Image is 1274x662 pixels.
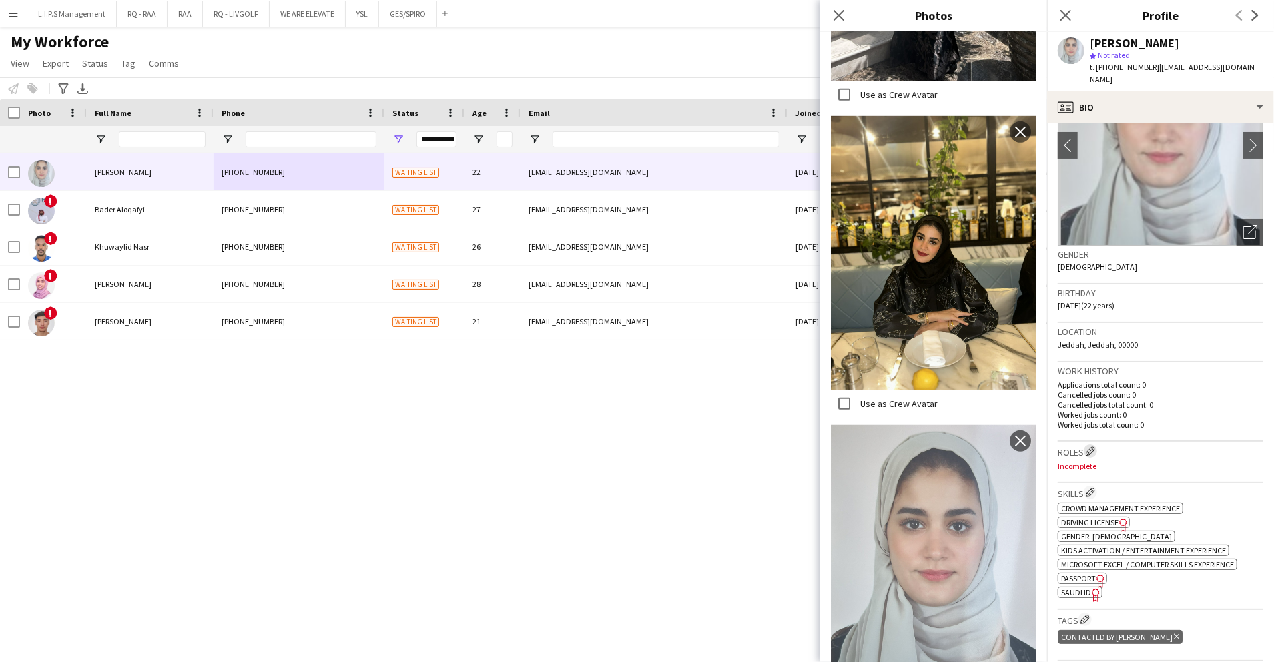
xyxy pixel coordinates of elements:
img: Bader Aloqafyi [28,198,55,224]
span: Waiting list [392,280,439,290]
h3: Photos [820,7,1047,24]
img: Fatema Saeed [28,272,55,299]
span: | [EMAIL_ADDRESS][DOMAIN_NAME] [1090,62,1259,84]
span: Waiting list [392,205,439,215]
button: Open Filter Menu [529,133,541,145]
div: 26 [464,228,521,265]
span: t. [PHONE_NUMBER] [1090,62,1159,72]
a: Comms [143,55,184,72]
span: Bader Aloqafyi [95,204,145,214]
span: Status [82,57,108,69]
span: SAUDI ID [1061,587,1091,597]
h3: Gender [1058,248,1263,260]
input: Email Filter Input [553,131,779,147]
img: Crew photo 1112567 [831,116,1036,390]
p: Cancelled jobs total count: 0 [1058,400,1263,410]
div: [DATE] [787,153,868,190]
span: Status [392,108,418,118]
p: Applications total count: 0 [1058,380,1263,390]
div: [PHONE_NUMBER] [214,303,384,340]
button: GES/SPIRO [379,1,437,27]
span: Khuwaylid Nasr [95,242,149,252]
div: [EMAIL_ADDRESS][DOMAIN_NAME] [521,303,787,340]
span: Joined [795,108,822,118]
span: Gender: [DEMOGRAPHIC_DATA] [1061,531,1172,541]
h3: Roles [1058,444,1263,458]
span: Crowd management experience [1061,503,1180,513]
span: Age [472,108,487,118]
input: Joined Filter Input [820,131,860,147]
span: Tag [121,57,135,69]
div: [PHONE_NUMBER] [214,266,384,302]
input: Age Filter Input [497,131,513,147]
div: [PHONE_NUMBER] [214,153,384,190]
button: Open Filter Menu [95,133,107,145]
span: ! [44,232,57,245]
img: Crew avatar or photo [1058,45,1263,246]
span: [PERSON_NAME] [95,167,151,177]
h3: Profile [1047,7,1274,24]
a: Tag [116,55,141,72]
span: Microsoft Excel / Computer skills experience [1061,559,1234,569]
div: [PERSON_NAME] [1090,37,1179,49]
p: Worked jobs total count: 0 [1058,420,1263,430]
span: Jeddah, Jeddah, 00000 [1058,340,1138,350]
img: Khuwaylid Nasr [28,235,55,262]
div: [EMAIL_ADDRESS][DOMAIN_NAME] [521,228,787,265]
span: Full Name [95,108,131,118]
a: Export [37,55,74,72]
span: My Workforce [11,32,109,52]
span: ! [44,269,57,282]
div: 28 [464,266,521,302]
button: RAA [168,1,203,27]
button: Open Filter Menu [392,133,404,145]
h3: Location [1058,326,1263,338]
button: Open Filter Menu [222,133,234,145]
span: Phone [222,108,245,118]
div: 21 [464,303,521,340]
div: 27 [464,191,521,228]
app-action-btn: Export XLSX [75,81,91,97]
div: 22 [464,153,521,190]
div: Open photos pop-in [1237,219,1263,246]
div: [EMAIL_ADDRESS][DOMAIN_NAME] [521,191,787,228]
span: Kids activation / Entertainment experience [1061,545,1226,555]
button: Open Filter Menu [795,133,808,145]
button: WE ARE ELEVATE [270,1,346,27]
h3: Skills [1058,486,1263,500]
div: CONTACTED BY [PERSON_NAME] [1058,630,1183,644]
span: Waiting list [392,317,439,327]
button: Open Filter Menu [472,133,485,145]
span: Export [43,57,69,69]
div: [EMAIL_ADDRESS][DOMAIN_NAME] [521,153,787,190]
span: [PERSON_NAME] [95,316,151,326]
span: [DEMOGRAPHIC_DATA] [1058,262,1137,272]
p: Worked jobs count: 0 [1058,410,1263,420]
img: Sarah Aletani [28,160,55,187]
p: Incomplete [1058,461,1263,471]
input: Full Name Filter Input [119,131,206,147]
h3: Birthday [1058,287,1263,299]
div: [EMAIL_ADDRESS][DOMAIN_NAME] [521,266,787,302]
button: RQ - LIVGOLF [203,1,270,27]
app-action-btn: Advanced filters [55,81,71,97]
span: ! [44,194,57,208]
button: L.I.P.S Management [27,1,117,27]
span: Passport [1061,573,1096,583]
div: [PHONE_NUMBER] [214,191,384,228]
button: RQ - RAA [117,1,168,27]
span: Not rated [1098,50,1130,60]
button: YSL [346,1,379,27]
span: Comms [149,57,179,69]
h3: Tags [1058,613,1263,627]
div: Bio [1047,91,1274,123]
h3: Work history [1058,365,1263,377]
div: [DATE] [787,191,868,228]
div: [DATE] [787,266,868,302]
span: Email [529,108,550,118]
span: ! [44,306,57,320]
span: [PERSON_NAME] [95,279,151,289]
div: [PHONE_NUMBER] [214,228,384,265]
input: Phone Filter Input [246,131,376,147]
span: Driving License [1061,517,1119,527]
